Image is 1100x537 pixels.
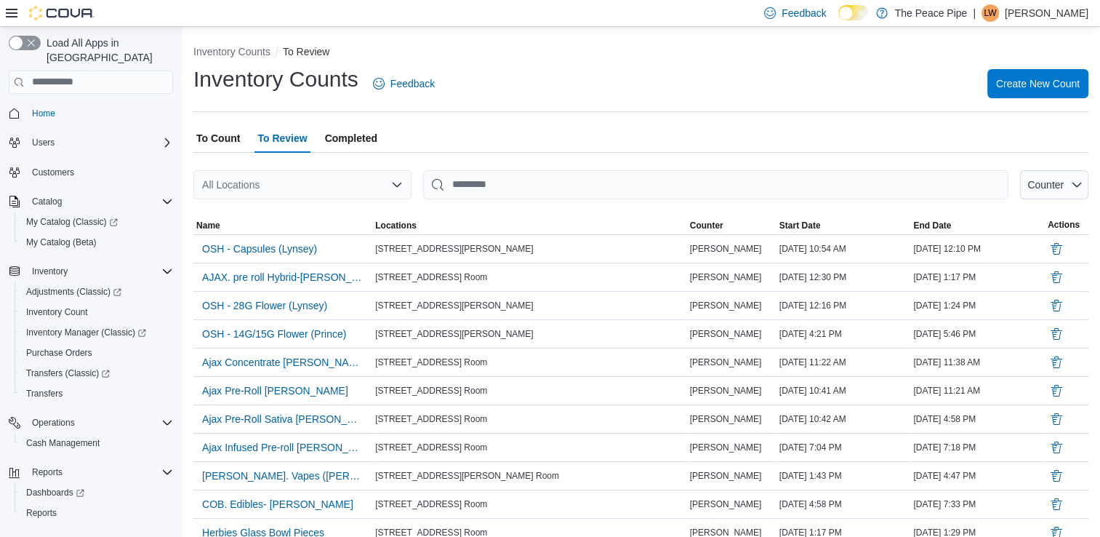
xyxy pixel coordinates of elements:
button: Users [26,134,60,151]
a: Cash Management [20,434,105,452]
button: Delete [1048,268,1065,286]
span: Users [32,137,55,148]
img: Cova [29,6,95,20]
button: Inventory [26,263,73,280]
span: To Count [196,124,240,153]
span: OSH - 14G/15G Flower (Prince) [202,327,346,341]
span: Inventory Count [20,303,173,321]
button: Users [3,132,179,153]
span: Reports [26,464,173,481]
span: Transfers [20,385,173,402]
span: Inventory Manager (Classic) [26,327,146,338]
span: Catalog [26,193,173,210]
div: [DATE] 10:54 AM [776,240,911,258]
div: [DATE] 11:22 AM [776,354,911,371]
div: [STREET_ADDRESS] Room [372,268,686,286]
span: [PERSON_NAME] [690,442,762,453]
span: [PERSON_NAME] [690,357,762,368]
button: Operations [26,414,81,431]
button: Purchase Orders [15,343,179,363]
button: OSH - Capsules (Lynsey) [196,238,323,260]
div: [DATE] 4:21 PM [776,325,911,343]
div: [STREET_ADDRESS] Room [372,382,686,399]
button: OSH - 14G/15G Flower (Prince) [196,323,352,345]
button: Delete [1048,467,1065,485]
span: [PERSON_NAME] [690,470,762,482]
div: [STREET_ADDRESS] Room [372,354,686,371]
span: Feedback [390,76,435,91]
span: Operations [26,414,173,431]
span: Feedback [782,6,826,20]
span: Adjustments (Classic) [26,286,121,298]
span: Customers [32,167,74,178]
span: OSH - Capsules (Lynsey) [202,242,317,256]
span: [PERSON_NAME] [690,385,762,397]
span: Transfers (Classic) [20,365,173,382]
span: Inventory Count [26,306,88,318]
button: Inventory Counts [193,46,270,57]
button: Reports [15,503,179,523]
button: [PERSON_NAME]. Vapes ([PERSON_NAME]) [196,465,369,487]
span: Name [196,220,220,231]
a: Adjustments (Classic) [20,283,127,301]
button: Ajax Infused Pre-roll [PERSON_NAME] [196,437,369,458]
button: Start Date [776,217,911,234]
span: LW [984,4,996,22]
button: Counter [687,217,776,234]
span: Inventory Manager (Classic) [20,324,173,341]
div: [DATE] 7:18 PM [910,439,1045,456]
span: Catalog [32,196,62,207]
div: [DATE] 11:38 AM [910,354,1045,371]
span: Cash Management [26,437,100,449]
span: Start Date [779,220,821,231]
div: [DATE] 7:33 PM [910,496,1045,513]
span: Reports [26,507,57,519]
div: [DATE] 4:58 PM [910,410,1045,428]
span: My Catalog (Classic) [20,213,173,231]
button: COB. Edibles- [PERSON_NAME] [196,493,359,515]
span: Adjustments (Classic) [20,283,173,301]
input: Dark Mode [838,5,869,20]
span: My Catalog (Beta) [26,236,97,248]
a: Feedback [367,69,441,98]
span: My Catalog (Classic) [26,216,118,228]
span: [PERSON_NAME] [690,328,762,340]
span: Inventory [32,266,68,277]
span: My Catalog (Beta) [20,234,173,251]
div: [STREET_ADDRESS][PERSON_NAME] [372,325,686,343]
button: Delete [1048,240,1065,258]
a: Adjustments (Classic) [15,282,179,302]
button: Delete [1048,410,1065,428]
span: Ajax Pre-Roll Sativa [PERSON_NAME] [202,412,364,426]
span: Completed [325,124,377,153]
button: Transfers [15,383,179,404]
a: Inventory Manager (Classic) [20,324,152,341]
button: Create New Count [987,69,1088,98]
span: [PERSON_NAME] [690,300,762,311]
span: Customers [26,163,173,181]
div: [DATE] 12:30 PM [776,268,911,286]
button: Ajax Pre-Roll [PERSON_NAME] [196,380,354,402]
button: Cash Management [15,433,179,453]
span: Locations [375,220,417,231]
div: [STREET_ADDRESS] Room [372,439,686,456]
a: Customers [26,164,80,181]
div: [STREET_ADDRESS][PERSON_NAME] Room [372,467,686,485]
span: Create New Count [996,76,1080,91]
span: Purchase Orders [20,344,173,362]
button: AJAX. pre roll Hybrid-[PERSON_NAME] [196,266,369,288]
span: Transfers [26,388,63,399]
span: OSH - 28G Flower (Lynsey) [202,298,327,313]
a: Dashboards [15,482,179,503]
button: Name [193,217,372,234]
div: [DATE] 1:17 PM [910,268,1045,286]
a: Reports [20,504,63,522]
nav: An example of EuiBreadcrumbs [193,44,1088,62]
h1: Inventory Counts [193,65,358,94]
a: My Catalog (Beta) [20,234,103,251]
span: AJAX. pre roll Hybrid-[PERSON_NAME] [202,270,364,285]
span: Dashboards [26,487,84,498]
p: The Peace Pipe [895,4,968,22]
a: My Catalog (Classic) [20,213,124,231]
span: COB. Edibles- [PERSON_NAME] [202,497,353,512]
